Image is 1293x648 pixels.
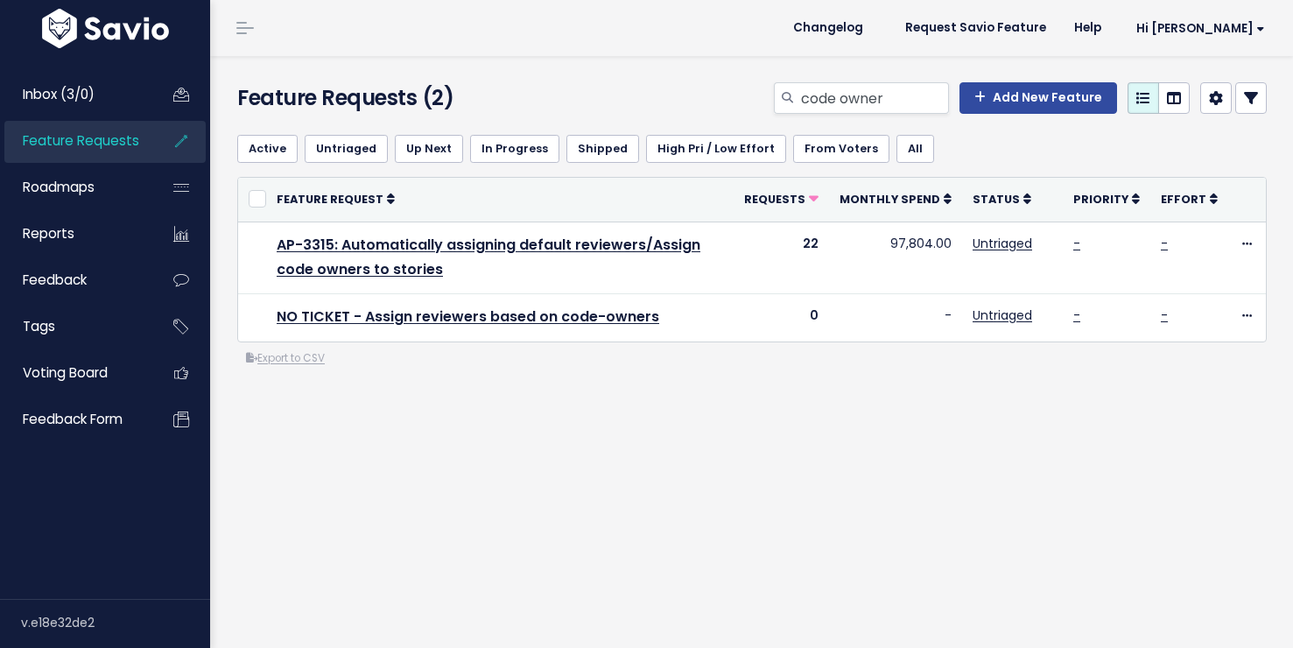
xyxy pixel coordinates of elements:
a: Untriaged [973,235,1032,252]
td: 0 [734,294,829,342]
div: v.e18e32de2 [21,600,210,645]
a: Untriaged [973,306,1032,324]
span: Priority [1073,192,1128,207]
a: Export to CSV [246,351,325,365]
a: Active [237,135,298,163]
span: Feature Requests [23,131,139,150]
a: High Pri / Low Effort [646,135,786,163]
span: Status [973,192,1020,207]
a: Monthly Spend [840,190,952,208]
a: AP-3315: Automatically assigning default reviewers/Assign code owners to stories [277,235,700,280]
span: Changelog [793,22,863,34]
a: Shipped [566,135,639,163]
span: Reports [23,224,74,243]
span: Inbox (3/0) [23,85,95,103]
a: - [1073,306,1080,324]
a: Up Next [395,135,463,163]
a: In Progress [470,135,559,163]
td: - [829,294,962,342]
span: Feedback form [23,410,123,428]
a: Feedback form [4,399,145,440]
span: Requests [744,192,805,207]
td: 97,804.00 [829,222,962,294]
span: Monthly Spend [840,192,940,207]
a: From Voters [793,135,889,163]
h4: Feature Requests (2) [237,82,563,114]
a: Request Savio Feature [891,15,1060,41]
span: Voting Board [23,363,108,382]
a: Status [973,190,1031,208]
a: NO TICKET - Assign reviewers based on code-owners [277,306,659,327]
span: Hi [PERSON_NAME] [1136,22,1265,35]
a: Feature Requests [4,121,145,161]
a: Feature Request [277,190,395,208]
input: Search features... [799,82,949,114]
a: Requests [744,190,819,208]
a: Feedback [4,260,145,300]
span: Feedback [23,271,87,289]
a: Add New Feature [959,82,1117,114]
a: Voting Board [4,353,145,393]
span: Effort [1161,192,1206,207]
a: Untriaged [305,135,388,163]
a: Effort [1161,190,1218,208]
span: Roadmaps [23,178,95,196]
span: Feature Request [277,192,383,207]
img: logo-white.9d6f32f41409.svg [38,9,173,48]
a: Roadmaps [4,167,145,208]
a: All [896,135,934,163]
a: Help [1060,15,1115,41]
a: - [1161,306,1168,324]
a: Hi [PERSON_NAME] [1115,15,1279,42]
a: Tags [4,306,145,347]
td: 22 [734,222,829,294]
a: Priority [1073,190,1140,208]
span: Tags [23,317,55,335]
a: - [1161,235,1168,252]
ul: Filter feature requests [237,135,1267,163]
a: Reports [4,214,145,254]
a: - [1073,235,1080,252]
a: Inbox (3/0) [4,74,145,115]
